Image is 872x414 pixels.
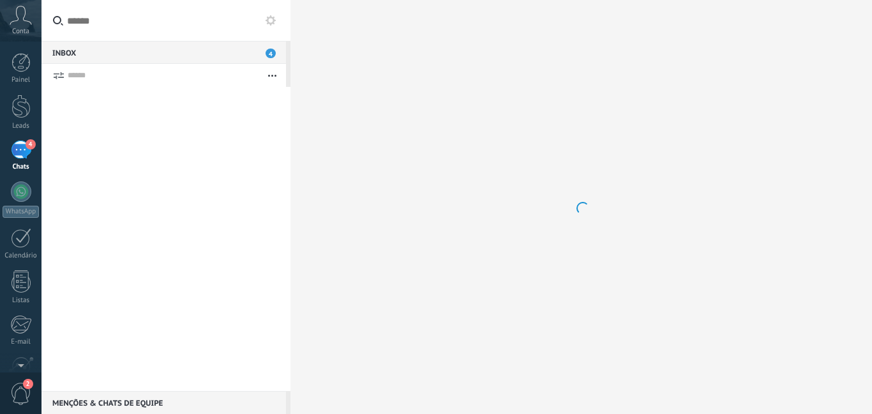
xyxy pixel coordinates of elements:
[41,391,286,414] div: Menções & Chats de equipe
[3,163,40,171] div: Chats
[26,139,36,149] span: 4
[3,338,40,346] div: E-mail
[3,252,40,260] div: Calendário
[3,296,40,305] div: Listas
[3,206,39,218] div: WhatsApp
[3,76,40,84] div: Painel
[12,27,29,36] span: Conta
[23,379,33,389] span: 2
[41,41,286,64] div: Inbox
[259,64,286,87] button: Mais
[266,49,276,58] span: 4
[3,122,40,130] div: Leads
